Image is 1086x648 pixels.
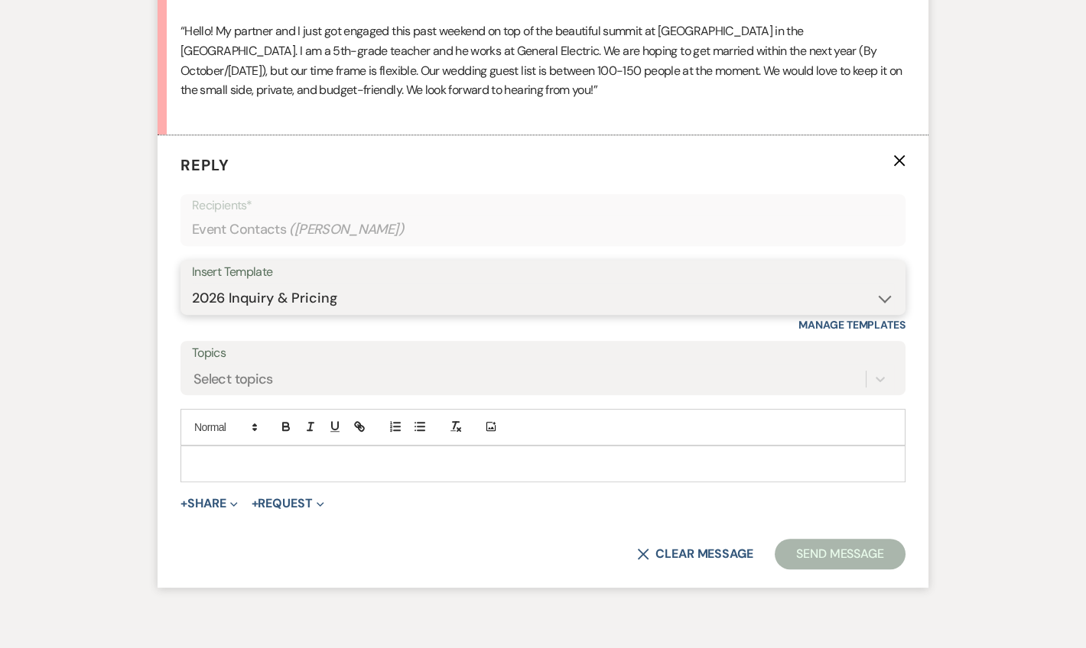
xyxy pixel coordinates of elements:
button: Share [180,497,238,510]
span: Reply [180,155,229,175]
div: Event Contacts [192,215,894,245]
div: Insert Template [192,261,894,283]
span: + [252,497,258,510]
button: Request [252,497,324,510]
span: + [180,497,187,510]
label: Topics [192,342,894,364]
a: Manage Templates [798,318,906,332]
div: Select topics [193,368,273,389]
button: Send Message [775,539,906,569]
p: Recipients* [192,196,894,215]
span: ( [PERSON_NAME] ) [289,219,404,240]
button: Clear message [637,548,753,560]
